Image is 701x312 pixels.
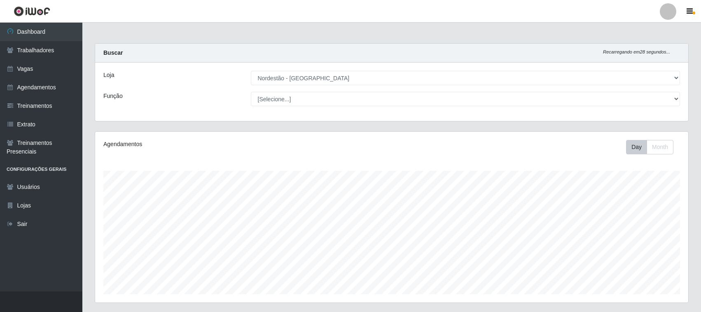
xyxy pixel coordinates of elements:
div: Agendamentos [103,140,336,149]
button: Day [626,140,647,154]
button: Month [647,140,673,154]
label: Função [103,92,123,100]
div: First group [626,140,673,154]
div: Toolbar with button groups [626,140,680,154]
img: CoreUI Logo [14,6,50,16]
label: Loja [103,71,114,79]
i: Recarregando em 28 segundos... [603,49,670,54]
strong: Buscar [103,49,123,56]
